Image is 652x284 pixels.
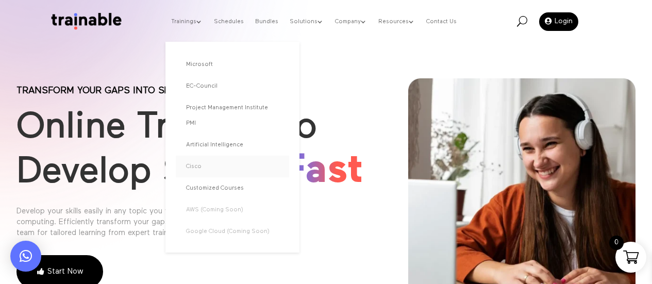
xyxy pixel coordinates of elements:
a: Microsoft [176,54,289,75]
a: Resources [378,2,415,42]
a: Artificial Intelligence [176,134,289,156]
h1: Online Training to Develop Skills – [16,106,375,199]
a: Schedules [214,2,244,42]
a: Bundles [255,2,278,42]
a: Trainings [171,2,203,42]
p: Transform your gaps into skills! [16,87,375,95]
a: Company [335,2,367,42]
a: Login [539,12,579,31]
a: Solutions [290,2,324,42]
a: EC-Council [176,75,289,97]
a: Contact Us [426,2,457,42]
span: 0 [609,236,624,250]
span: Fast [282,150,363,191]
a: Cisco [176,156,289,177]
a: Customized Courses [176,177,289,199]
div: Develop your skills easily in any topic you want, from soft skills to cloud computing. Efficientl... [16,206,310,238]
a: Project Management Institute PMI [176,97,289,134]
span: U [517,16,527,26]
